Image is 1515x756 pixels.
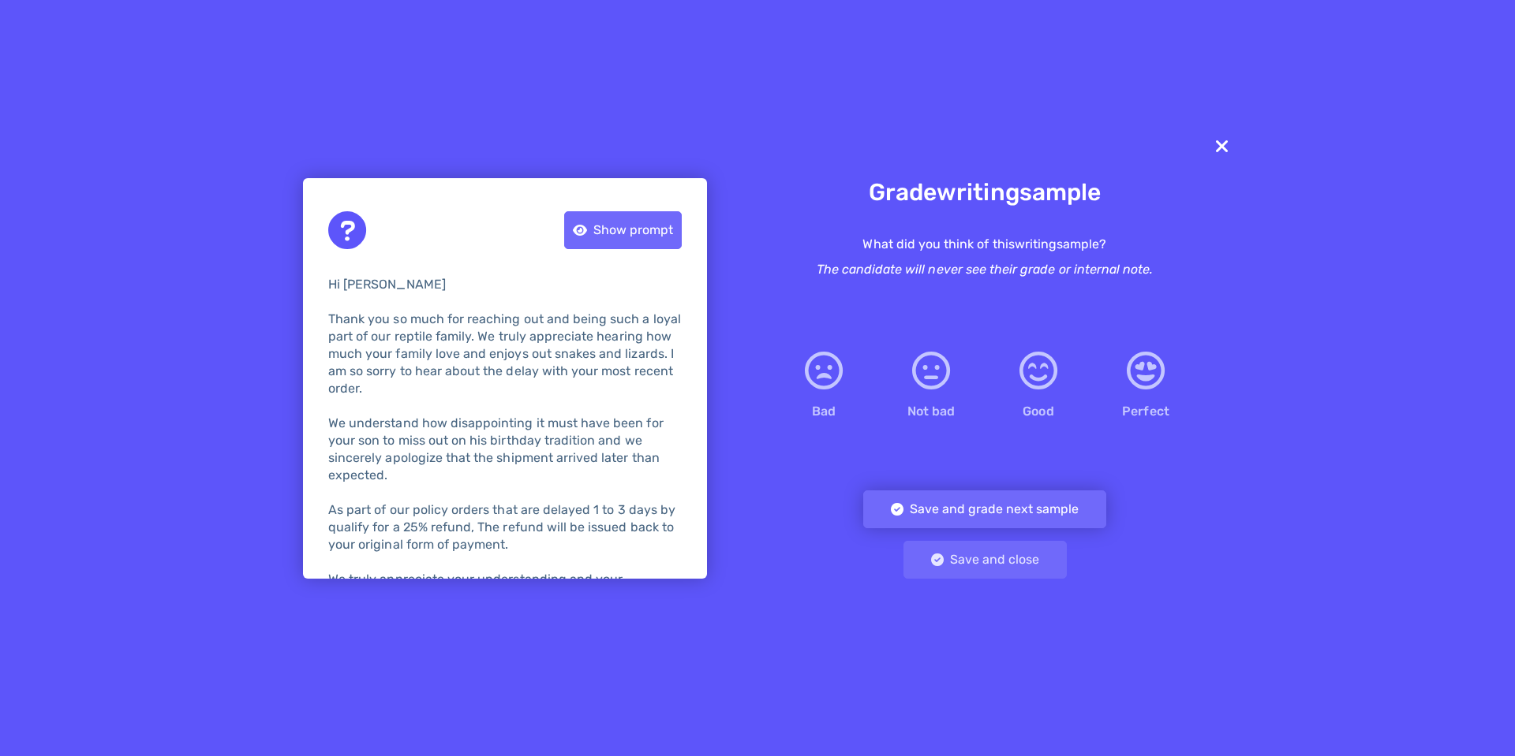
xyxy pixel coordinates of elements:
[907,402,955,421] div: Not bad
[812,402,836,421] div: Bad
[903,541,1067,579] button: Save and close
[565,212,681,248] div: Show prompt
[1023,402,1053,421] div: Good
[869,178,1101,207] div: Grade writing sample
[817,219,1154,282] div: What did you think of this writing sample?
[923,542,1047,578] div: Save and close
[883,491,1087,527] div: Save and grade next sample
[863,490,1106,528] button: Save and grade next sample
[817,262,1154,277] i: The candidate will never see their grade or internal note.
[564,211,682,249] button: Show prompt
[1122,402,1169,421] div: Perfect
